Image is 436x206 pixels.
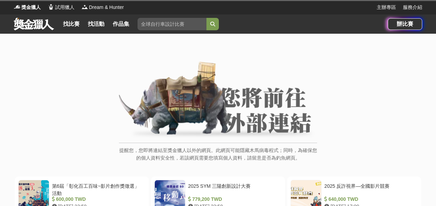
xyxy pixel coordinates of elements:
img: External Link Banner [119,62,317,139]
a: LogoDream & Hunter [81,4,124,11]
span: 獎金獵人 [21,4,41,11]
div: 779,200 TWD [188,196,279,203]
div: 640,000 TWD [324,196,415,203]
a: Logo獎金獵人 [14,4,41,11]
span: Dream & Hunter [89,4,124,11]
a: 作品集 [110,19,132,29]
div: 2025 反詐視界—全國影片競賽 [324,183,415,196]
a: 辦比賽 [388,18,422,30]
img: Logo [48,3,54,10]
input: 全球自行車設計比賽 [138,18,206,30]
a: 找比賽 [60,19,82,29]
img: Logo [81,3,88,10]
div: 第6屆「彰化百工百味~影片創作獎徵選」活動 [52,183,143,196]
span: 試用獵人 [55,4,74,11]
a: 找活動 [85,19,107,29]
p: 提醒您，您即將連結至獎金獵人以外的網頁。此網頁可能隱藏木馬病毒程式；同時，為確保您的個人資料安全性，若該網頁需要您填寫個人資料，請留意是否為釣魚網頁。 [119,147,317,169]
a: 主辦專區 [377,4,396,11]
div: 2025 SYM 三陽創新設計大賽 [188,183,279,196]
img: Logo [14,3,21,10]
a: Logo試用獵人 [48,4,74,11]
div: 600,000 TWD [52,196,143,203]
a: 服務介紹 [403,4,422,11]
